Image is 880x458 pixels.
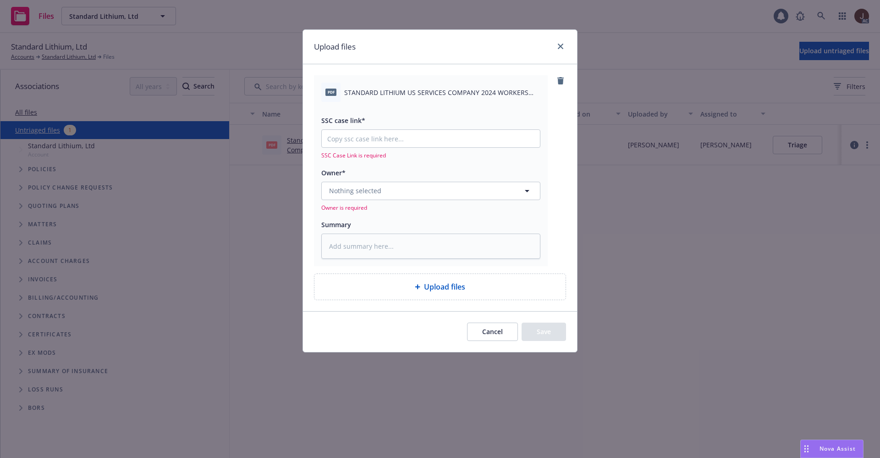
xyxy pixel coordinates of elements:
[314,274,566,300] div: Upload files
[314,41,356,53] h1: Upload files
[322,130,540,147] input: Copy ssc case link here...
[321,168,346,177] span: Owner*
[467,323,518,341] button: Cancel
[329,186,381,195] span: Nothing selected
[424,281,465,292] span: Upload files
[321,182,540,200] button: Nothing selected
[321,116,365,125] span: SSC case link*
[801,440,812,458] div: Drag to move
[321,220,351,229] span: Summary
[325,89,336,95] span: pdf
[344,88,540,97] span: STANDARD LITHIUM US SERVICES COMPANY 2024 WORKERS COMPENSATION BALANCES DUE AFTER AUDIT.pdf
[800,440,863,458] button: Nova Assist
[555,41,566,52] a: close
[321,204,540,212] span: Owner is required
[555,75,566,86] a: remove
[819,445,856,452] span: Nova Assist
[321,151,540,159] span: SSC Case Link is required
